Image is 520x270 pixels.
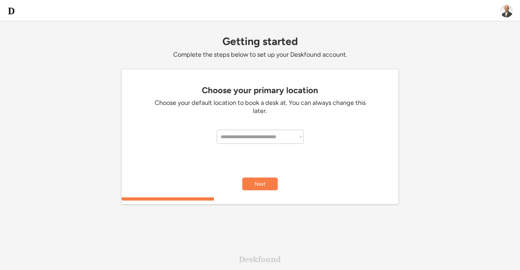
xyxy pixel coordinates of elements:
[500,5,513,17] img: ACg8ocKW2uw2V3a3xnXL09I8BKn2bxbiidXyxfMVIUq6LBb-6K2grao=s96-c
[154,99,366,116] div: Choose your default location to book a desk at. You can always change this later.
[122,35,398,47] div: Getting started
[122,51,398,59] div: Complete the steps below to set up your Deskfound account.
[239,255,281,264] div: Deskfound
[125,85,395,95] div: Choose your primary location
[242,178,278,190] button: Next
[7,7,16,15] img: d-whitebg.png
